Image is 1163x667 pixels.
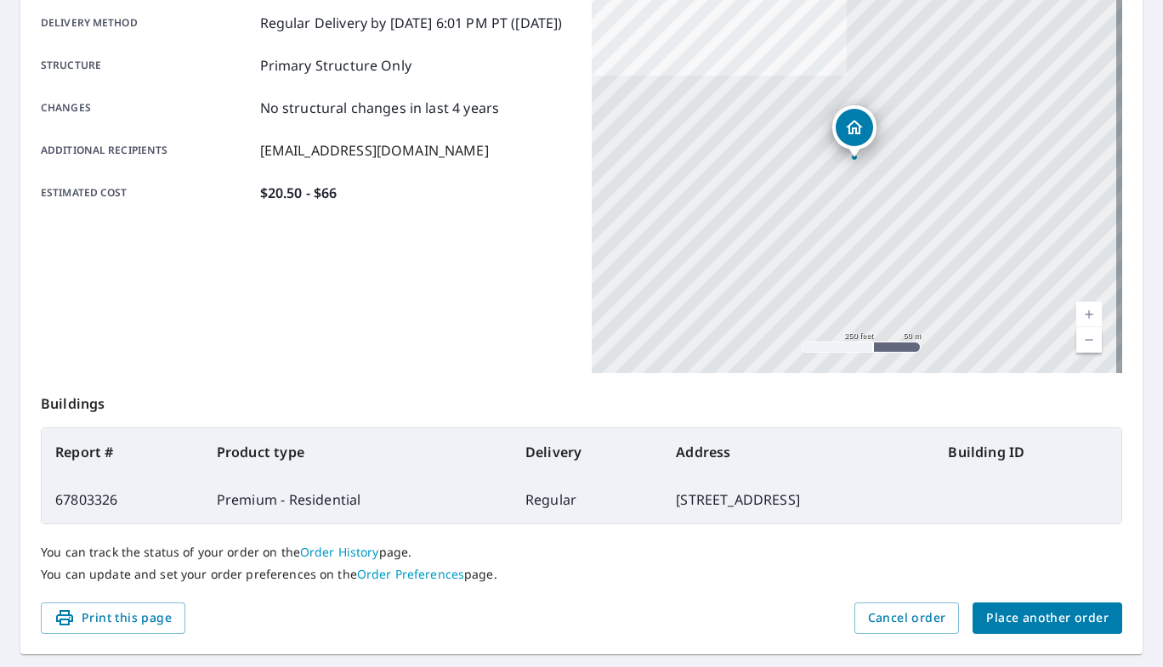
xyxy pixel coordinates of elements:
td: [STREET_ADDRESS] [662,476,934,523]
a: Order History [300,544,379,560]
p: Primary Structure Only [260,55,411,76]
p: Additional recipients [41,140,253,161]
p: $20.50 - $66 [260,183,338,203]
p: Delivery method [41,13,253,33]
p: Structure [41,55,253,76]
a: Order Preferences [357,566,464,582]
p: You can track the status of your order on the page. [41,545,1122,560]
th: Building ID [934,428,1121,476]
th: Delivery [512,428,662,476]
p: Buildings [41,373,1122,427]
button: Place another order [973,602,1122,634]
td: Premium - Residential [203,476,512,523]
span: Print this page [54,608,172,629]
th: Address [662,428,934,476]
td: Regular [512,476,662,523]
button: Print this page [41,602,185,634]
button: Cancel order [854,602,960,634]
p: No structural changes in last 4 years [260,98,500,118]
td: 67803326 [42,476,203,523]
p: Regular Delivery by [DATE] 6:01 PM PT ([DATE]) [260,13,563,33]
p: You can update and set your order preferences on the page. [41,567,1122,582]
span: Place another order [986,608,1109,629]
th: Report # [42,428,203,476]
p: Estimated cost [41,183,253,203]
a: Current Level 17, Zoom Out [1076,327,1102,353]
span: Cancel order [868,608,946,629]
p: [EMAIL_ADDRESS][DOMAIN_NAME] [260,140,489,161]
th: Product type [203,428,512,476]
a: Current Level 17, Zoom In [1076,302,1102,327]
p: Changes [41,98,253,118]
div: Dropped pin, building 1, Residential property, 203 Pearl St Flushing, OH 43977 [832,105,877,158]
